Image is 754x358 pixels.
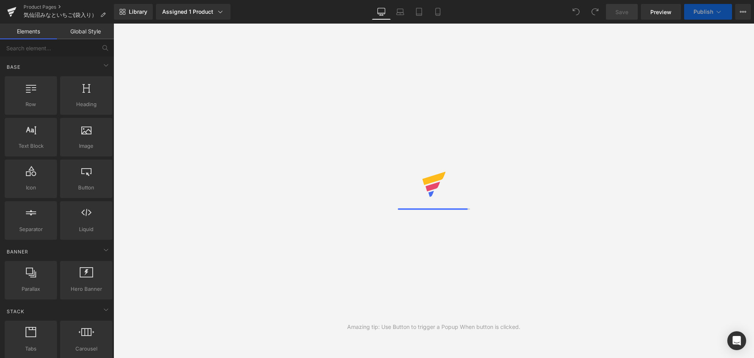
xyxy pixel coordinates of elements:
a: Product Pages [24,4,114,10]
span: Base [6,63,21,71]
a: Laptop [391,4,410,20]
span: Image [62,142,110,150]
a: Global Style [57,24,114,39]
button: Publish [684,4,732,20]
span: Preview [650,8,672,16]
a: Tablet [410,4,428,20]
a: Preview [641,4,681,20]
div: Assigned 1 Product [162,8,224,16]
span: Icon [7,184,55,192]
span: Text Block [7,142,55,150]
span: Hero Banner [62,285,110,293]
button: More [735,4,751,20]
span: Liquid [62,225,110,233]
a: Desktop [372,4,391,20]
button: Undo [568,4,584,20]
span: Publish [694,9,713,15]
span: Separator [7,225,55,233]
span: Tabs [7,345,55,353]
span: Banner [6,248,29,255]
span: Stack [6,308,25,315]
span: Carousel [62,345,110,353]
span: Heading [62,100,110,108]
a: Mobile [428,4,447,20]
span: Button [62,184,110,192]
span: Parallax [7,285,55,293]
span: Row [7,100,55,108]
div: Amazing tip: Use Button to trigger a Popup When button is clicked. [347,323,520,331]
div: Open Intercom Messenger [727,331,746,350]
span: 気仙沼みなといちご(袋入り） [24,12,97,18]
a: New Library [114,4,153,20]
span: Library [129,8,147,15]
button: Redo [587,4,603,20]
span: Save [615,8,628,16]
